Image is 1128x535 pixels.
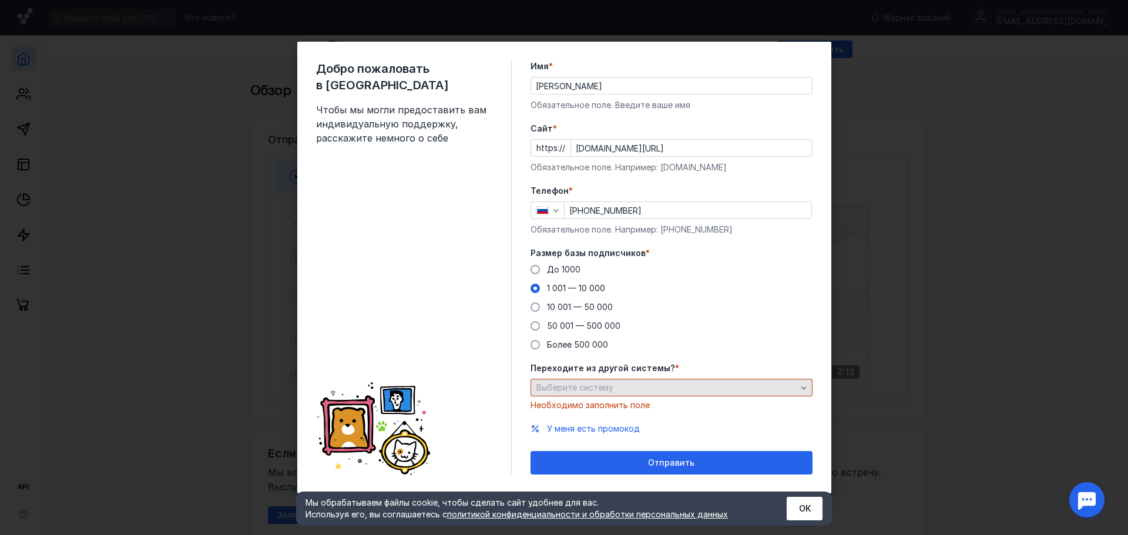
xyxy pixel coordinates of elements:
[531,60,549,72] span: Имя
[531,123,553,134] span: Cайт
[447,509,728,519] a: политикой конфиденциальности и обработки персональных данных
[787,497,822,520] button: ОК
[531,362,675,374] span: Переходите из другой системы?
[547,264,580,274] span: До 1000
[316,60,492,93] span: Добро пожаловать в [GEOGRAPHIC_DATA]
[648,458,694,468] span: Отправить
[547,283,605,293] span: 1 001 — 10 000
[531,185,569,197] span: Телефон
[547,423,640,433] span: У меня есть промокод
[316,103,492,145] span: Чтобы мы могли предоставить вам индивидуальную поддержку, расскажите немного о себе
[531,399,813,411] div: Необходимо заполнить поле
[547,302,613,312] span: 10 001 — 50 000
[531,99,813,111] div: Обязательное поле. Введите ваше имя
[547,339,608,349] span: Более 500 000
[547,321,620,331] span: 50 001 — 500 000
[305,497,758,520] div: Мы обрабатываем файлы cookie, чтобы сделать сайт удобнее для вас. Используя его, вы соглашаетесь c
[536,382,613,392] span: Выберите систему
[531,379,813,396] button: Выберите систему
[531,451,813,475] button: Отправить
[531,224,813,235] div: Обязательное поле. Например: [PHONE_NUMBER]
[531,247,646,259] span: Размер базы подписчиков
[547,423,640,435] button: У меня есть промокод
[531,161,813,173] div: Обязательное поле. Например: [DOMAIN_NAME]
